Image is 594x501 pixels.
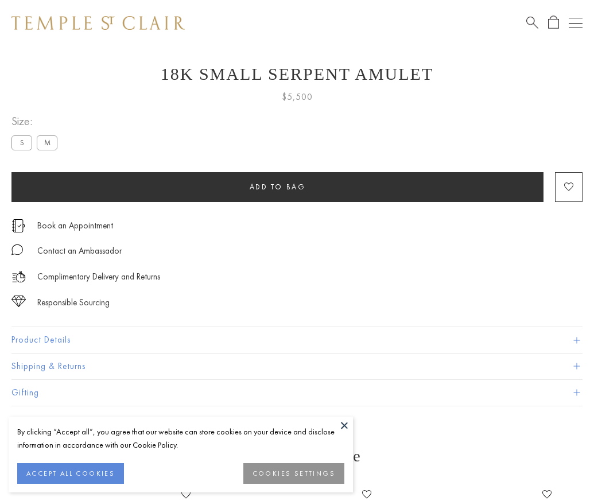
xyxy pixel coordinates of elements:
[11,380,583,406] button: Gifting
[282,90,313,104] span: $5,500
[11,112,62,131] span: Size:
[11,64,583,84] h1: 18K Small Serpent Amulet
[11,354,583,379] button: Shipping & Returns
[11,296,26,307] img: icon_sourcing.svg
[11,244,23,255] img: MessageIcon-01_2.svg
[569,16,583,30] button: Open navigation
[526,15,538,30] a: Search
[11,135,32,150] label: S
[17,425,344,452] div: By clicking “Accept all”, you agree that our website can store cookies on your device and disclos...
[11,172,543,202] button: Add to bag
[37,296,110,310] div: Responsible Sourcing
[17,463,124,484] button: ACCEPT ALL COOKIES
[37,244,122,258] div: Contact an Ambassador
[37,219,113,232] a: Book an Appointment
[37,135,57,150] label: M
[243,463,344,484] button: COOKIES SETTINGS
[37,270,160,284] p: Complimentary Delivery and Returns
[250,182,306,192] span: Add to bag
[11,219,25,232] img: icon_appointment.svg
[11,270,26,284] img: icon_delivery.svg
[11,16,185,30] img: Temple St. Clair
[11,327,583,353] button: Product Details
[548,15,559,30] a: Open Shopping Bag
